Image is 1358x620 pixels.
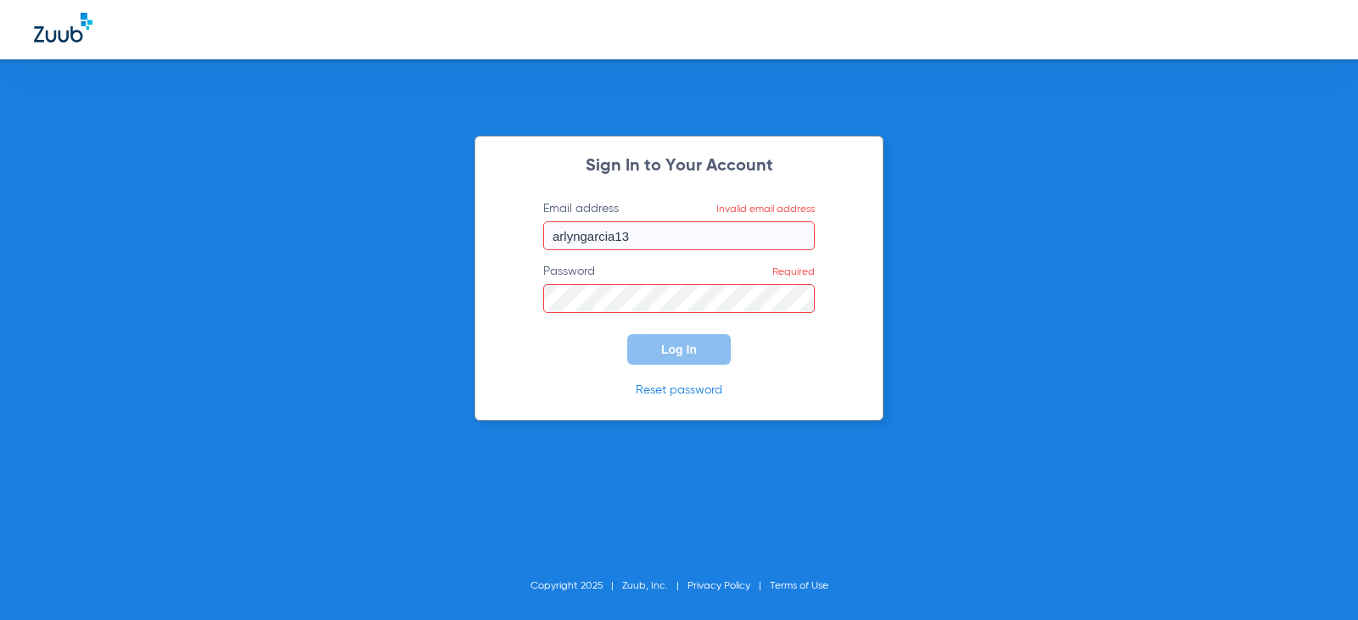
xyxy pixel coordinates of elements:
span: Invalid email address [716,204,815,215]
span: Log In [661,343,697,356]
input: PasswordRequired [543,284,815,313]
a: Privacy Policy [687,581,750,591]
li: Zuub, Inc. [622,578,687,595]
input: Email addressInvalid email address [543,221,815,250]
button: Log In [627,334,731,365]
li: Copyright 2025 [530,578,622,595]
h2: Sign In to Your Account [518,158,840,175]
a: Terms of Use [770,581,828,591]
label: Password [543,263,815,313]
img: Zuub Logo [34,13,93,42]
a: Reset password [636,384,722,396]
label: Email address [543,200,815,250]
span: Required [772,267,815,277]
